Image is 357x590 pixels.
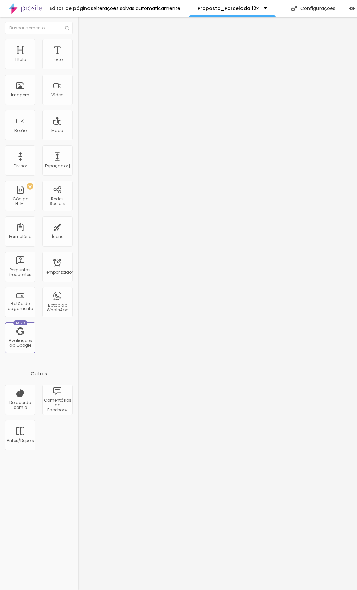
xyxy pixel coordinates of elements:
div: Redes Sociais [44,197,71,206]
input: Buscar elemento [5,22,73,34]
div: Temporizador [44,270,71,275]
div: Ícone [52,234,63,239]
div: Texto [52,57,63,62]
div: Imagem [11,93,29,97]
div: Espaçador | [45,164,70,168]
div: Botão de pagamento [7,301,33,311]
div: Antes/Depois [7,438,33,443]
div: Perguntas frequentes [7,268,33,277]
div: Botão [14,128,27,133]
div: Código HTML [7,197,33,206]
img: view-1.svg [349,6,355,11]
p: Proposta_Parcelada 12x [198,6,259,11]
img: Ícone [291,6,297,11]
div: Título [15,57,26,62]
div: Vídeo [51,93,63,97]
div: Botão do WhatsApp [44,303,71,313]
div: Formulário [9,234,31,239]
div: Avaliações do Google [7,338,33,348]
div: De acordo com o [7,400,33,410]
font: Configurações [300,6,335,11]
div: Divisor [14,164,27,168]
div: Comentários do Facebook [44,398,71,413]
img: Ícone [65,26,69,30]
div: Editor de páginas [46,6,93,11]
div: Novo [13,320,28,325]
div: Alterações salvas automaticamente [93,6,180,11]
div: Mapa [51,128,63,133]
